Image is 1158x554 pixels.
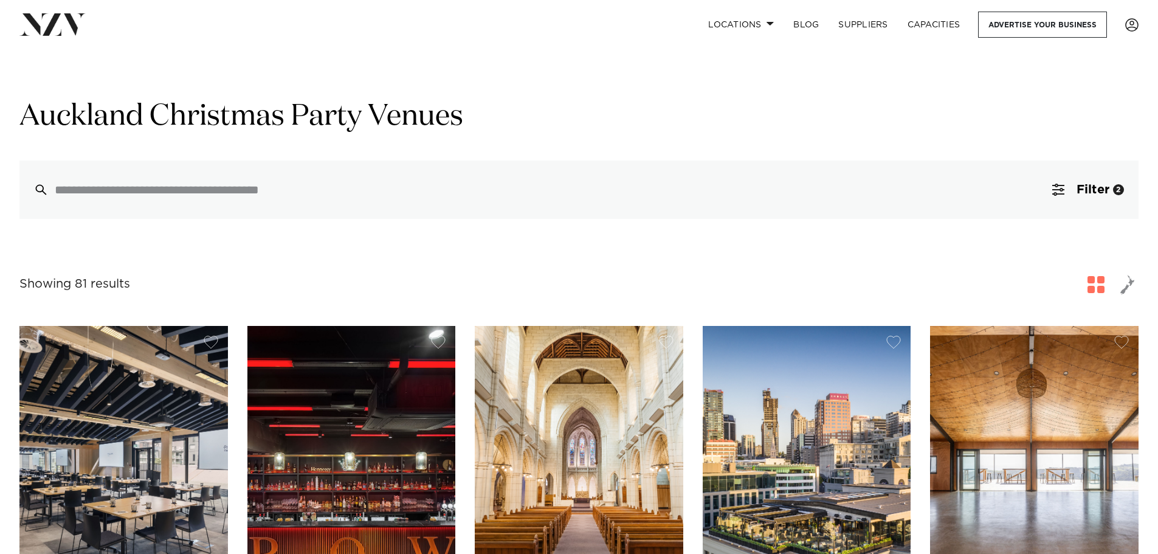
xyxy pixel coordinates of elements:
div: 2 [1113,184,1124,195]
a: Locations [698,12,784,38]
button: Filter2 [1038,161,1139,219]
a: SUPPLIERS [829,12,897,38]
h1: Auckland Christmas Party Venues [19,98,1139,136]
img: nzv-logo.png [19,13,86,35]
a: Capacities [898,12,970,38]
a: BLOG [784,12,829,38]
span: Filter [1077,184,1109,196]
a: Advertise your business [978,12,1107,38]
div: Showing 81 results [19,275,130,294]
